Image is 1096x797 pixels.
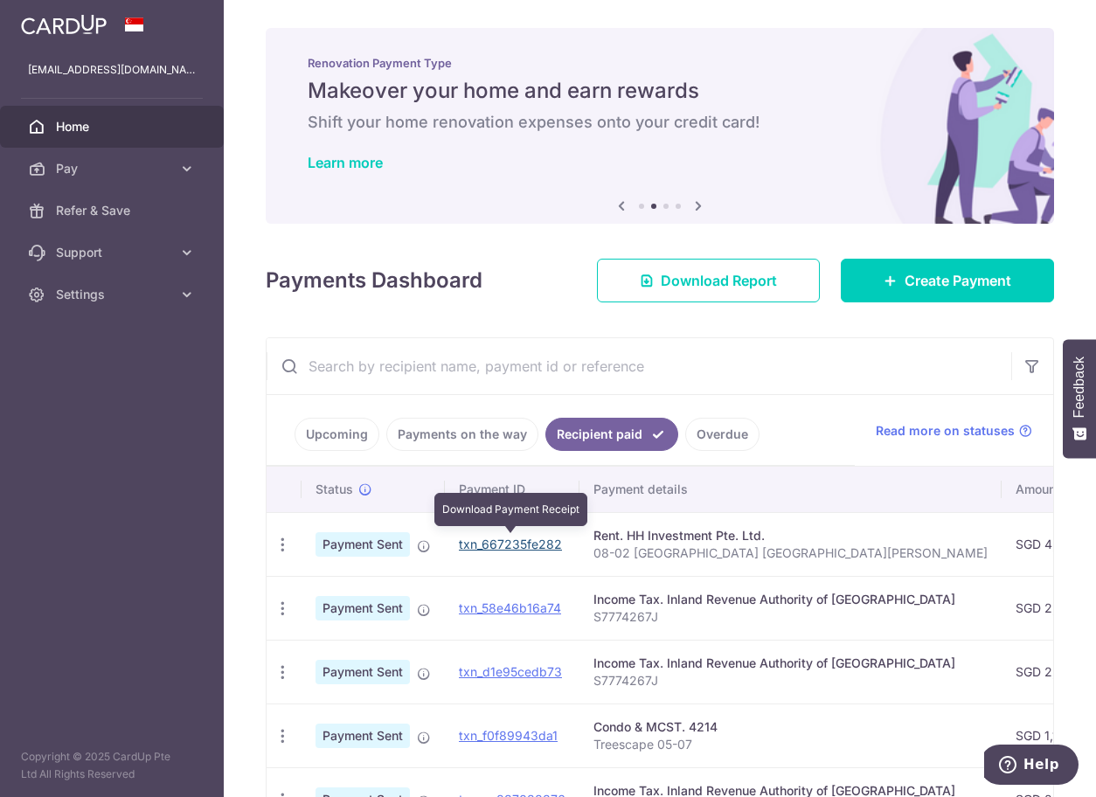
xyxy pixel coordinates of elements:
[266,265,482,296] h4: Payments Dashboard
[308,112,1012,133] h6: Shift your home renovation expenses onto your credit card!
[579,467,1002,512] th: Payment details
[593,608,988,626] p: S7774267J
[459,728,558,743] a: txn_f0f89943da1
[685,418,760,451] a: Overdue
[28,61,196,79] p: [EMAIL_ADDRESS][DOMAIN_NAME]
[459,600,561,615] a: txn_58e46b16a74
[876,422,1032,440] a: Read more on statuses
[295,418,379,451] a: Upcoming
[593,527,988,544] div: Rent. HH Investment Pte. Ltd.
[593,655,988,672] div: Income Tax. Inland Revenue Authority of [GEOGRAPHIC_DATA]
[593,672,988,690] p: S7774267J
[545,418,678,451] a: Recipient paid
[56,286,171,303] span: Settings
[267,338,1011,394] input: Search by recipient name, payment id or reference
[316,481,353,498] span: Status
[308,77,1012,105] h5: Makeover your home and earn rewards
[1063,339,1096,458] button: Feedback - Show survey
[1072,357,1087,418] span: Feedback
[266,28,1054,224] img: Renovation banner
[1016,481,1060,498] span: Amount
[56,244,171,261] span: Support
[459,537,562,551] a: txn_667235fe282
[905,270,1011,291] span: Create Payment
[876,422,1015,440] span: Read more on statuses
[386,418,538,451] a: Payments on the way
[316,660,410,684] span: Payment Sent
[56,118,171,135] span: Home
[593,718,988,736] div: Condo & MCST. 4214
[316,596,410,620] span: Payment Sent
[316,532,410,557] span: Payment Sent
[593,736,988,753] p: Treescape 05-07
[308,154,383,171] a: Learn more
[593,591,988,608] div: Income Tax. Inland Revenue Authority of [GEOGRAPHIC_DATA]
[445,467,579,512] th: Payment ID
[21,14,107,35] img: CardUp
[434,493,587,526] div: Download Payment Receipt
[56,202,171,219] span: Refer & Save
[597,259,820,302] a: Download Report
[984,745,1079,788] iframe: Opens a widget where you can find more information
[661,270,777,291] span: Download Report
[308,56,1012,70] p: Renovation Payment Type
[841,259,1054,302] a: Create Payment
[316,724,410,748] span: Payment Sent
[459,664,562,679] a: txn_d1e95cedb73
[56,160,171,177] span: Pay
[593,544,988,562] p: 08-02 [GEOGRAPHIC_DATA] [GEOGRAPHIC_DATA][PERSON_NAME]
